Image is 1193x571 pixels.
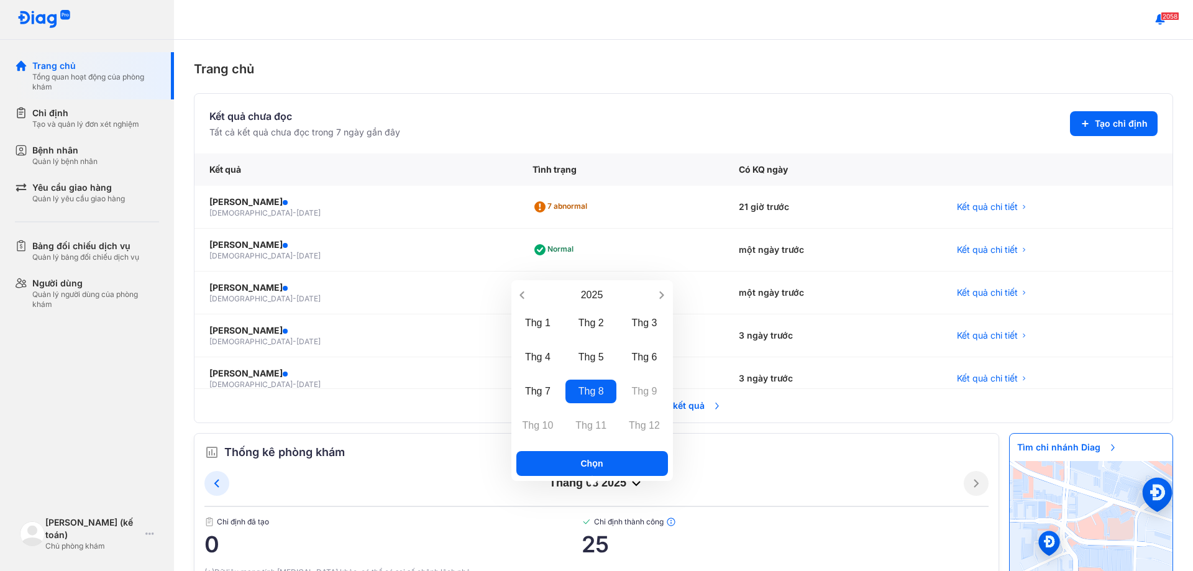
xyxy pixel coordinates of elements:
[293,294,296,303] span: -
[1095,117,1148,130] span: Tạo chỉ định
[224,444,345,461] span: Thống kê phòng khám
[209,281,503,294] div: [PERSON_NAME]
[619,380,670,403] div: Thg 9
[32,60,159,72] div: Trang chủ
[957,372,1018,385] span: Kết quả chi tiết
[32,252,139,262] div: Quản lý bảng đối chiếu dịch vụ
[724,229,942,272] div: một ngày trước
[296,337,321,346] span: [DATE]
[293,251,296,260] span: -
[209,380,293,389] span: [DEMOGRAPHIC_DATA]
[209,109,400,124] div: Kết quả chưa đọc
[32,290,159,309] div: Quản lý người dùng của phòng khám
[516,451,668,476] button: Chọn
[45,541,141,551] div: Chủ phòng khám
[1010,434,1125,461] span: Tìm chi nhánh Diag
[209,324,503,337] div: [PERSON_NAME]
[296,380,321,389] span: [DATE]
[209,208,293,217] span: [DEMOGRAPHIC_DATA]
[293,208,296,217] span: -
[296,294,321,303] span: [DATE]
[582,532,989,557] span: 25
[32,157,98,167] div: Quản lý bệnh nhân
[724,357,942,400] div: 3 ngày trước
[209,126,400,139] div: Tất cả kết quả chưa đọc trong 7 ngày gần đây
[32,277,159,290] div: Người dùng
[32,107,139,119] div: Chỉ định
[619,414,670,437] div: Thg 12
[651,284,673,306] button: Next year
[209,239,503,251] div: [PERSON_NAME]
[209,367,503,380] div: [PERSON_NAME]
[957,201,1018,213] span: Kết quả chi tiết
[638,392,729,419] span: Tất cả kết quả
[582,517,592,527] img: checked-green.01cc79e0.svg
[518,153,724,186] div: Tình trạng
[533,284,651,306] div: Open years overlay
[533,197,592,217] div: 7 abnormal
[619,311,670,335] div: Thg 3
[20,521,45,546] img: logo
[1161,12,1179,21] span: 2058
[45,516,141,541] div: [PERSON_NAME] (kế toán)
[209,337,293,346] span: [DEMOGRAPHIC_DATA]
[32,194,125,204] div: Quản lý yêu cầu giao hàng
[619,345,670,369] div: Thg 6
[511,284,533,306] button: Previous year
[17,10,71,29] img: logo
[194,153,518,186] div: Kết quả
[209,294,293,303] span: [DEMOGRAPHIC_DATA]
[32,119,139,129] div: Tạo và quản lý đơn xét nghiệm
[32,144,98,157] div: Bệnh nhân
[209,251,293,260] span: [DEMOGRAPHIC_DATA]
[194,60,1173,78] div: Trang chủ
[204,532,582,557] span: 0
[32,240,139,252] div: Bảng đối chiếu dịch vụ
[513,311,564,335] div: Thg 1
[666,517,676,527] img: info.7e716105.svg
[513,414,564,437] div: Thg 10
[957,244,1018,256] span: Kết quả chi tiết
[565,380,616,403] div: Thg 8
[293,337,296,346] span: -
[32,72,159,92] div: Tổng quan hoạt động của phòng khám
[32,181,125,194] div: Yêu cầu giao hàng
[724,314,942,357] div: 3 ngày trước
[513,345,564,369] div: Thg 4
[204,517,214,527] img: document.50c4cfd0.svg
[513,380,564,403] div: Thg 7
[229,476,964,491] div: tháng 08 2025
[533,240,578,260] div: Normal
[724,272,942,314] div: một ngày trước
[724,186,942,229] div: 21 giờ trước
[565,311,616,335] div: Thg 2
[204,517,582,527] span: Chỉ định đã tạo
[565,345,616,369] div: Thg 5
[1070,111,1158,136] button: Tạo chỉ định
[957,286,1018,299] span: Kết quả chi tiết
[209,196,503,208] div: [PERSON_NAME]
[724,153,942,186] div: Có KQ ngày
[293,380,296,389] span: -
[296,251,321,260] span: [DATE]
[582,517,989,527] span: Chỉ định thành công
[204,445,219,460] img: order.5a6da16c.svg
[565,414,616,437] div: Thg 11
[296,208,321,217] span: [DATE]
[957,329,1018,342] span: Kết quả chi tiết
